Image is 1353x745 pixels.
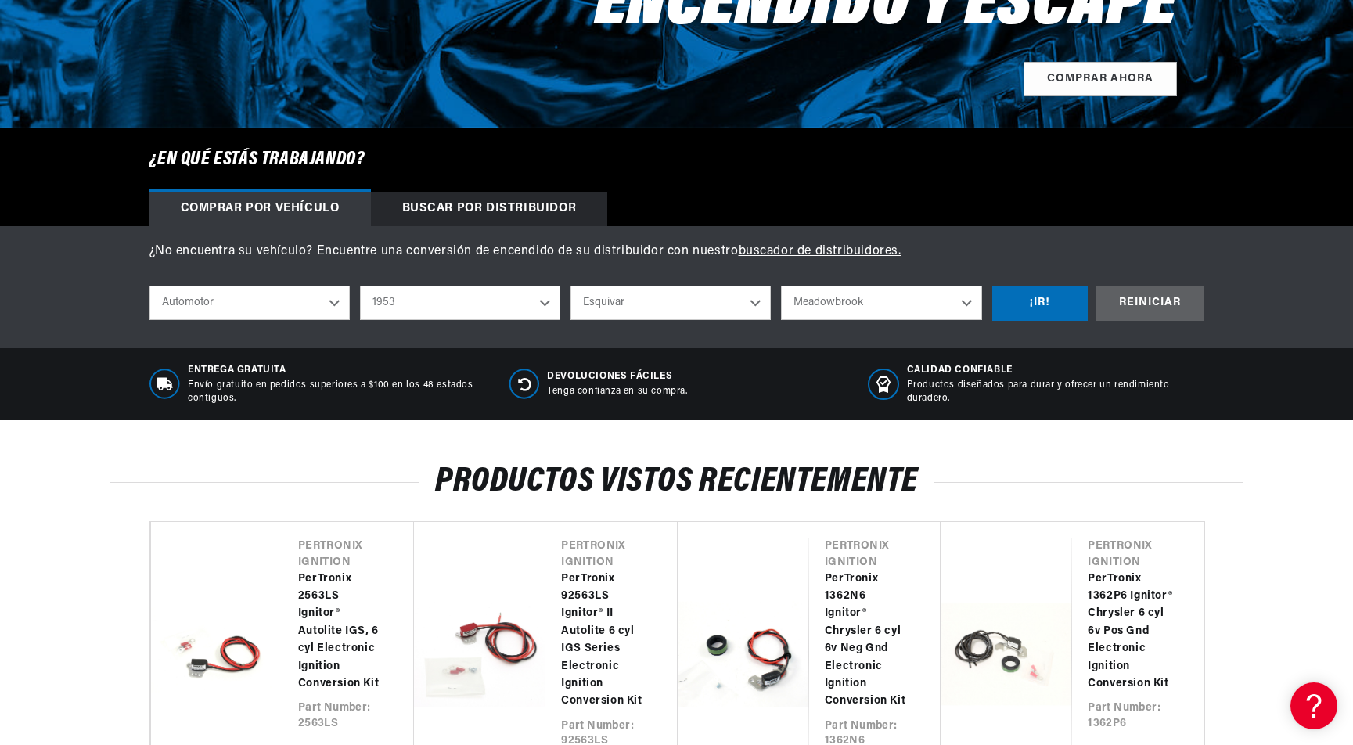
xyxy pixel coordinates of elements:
[907,380,1170,403] font: Productos diseñados para durar y ofrecer un rendimiento duradero.
[570,286,771,320] select: Hacer
[360,286,560,320] select: Año
[1096,286,1204,321] div: REINICIAR
[188,365,286,375] font: Entrega gratuita
[992,286,1088,321] div: ¡IR!
[781,286,981,320] select: Modelo
[188,380,473,403] font: Envío gratuito en pedidos superiores a $100 en los 48 estados contiguos.
[1088,570,1172,693] a: PerTronix 1362P6 Ignitor® Chrysler 6 cyl 6v Pos Gnd Electronic Ignition Conversion Kit
[435,464,918,499] font: Productos vistos recientemente
[402,203,577,214] font: Buscar por distribuidor
[561,570,646,711] a: PerTronix 92563LS Ignitor® II Autolite 6 cyl IGS Series Electronic Ignition Conversion Kit
[149,286,350,320] select: Tipo de viaje
[181,203,340,214] font: Comprar por vehículo
[298,570,383,693] a: PerTronix 2563LS Ignitor® Autolite IGS, 6 cyl Electronic Ignition Conversion Kit
[739,245,901,257] a: buscador de distribuidores.
[907,365,1013,375] font: CALIDAD CONFIABLE
[547,372,672,381] font: Devoluciones fáciles
[1024,62,1177,97] a: COMPRAR AHORA
[149,150,365,169] font: ¿En qué estás trabajando?
[149,245,739,257] font: ¿No encuentra su vehículo? Encuentre una conversión de encendido de su distribuidor con nuestro
[825,570,909,711] a: PerTronix 1362N6 Ignitor® Chrysler 6 cyl 6v Neg Gnd Electronic Ignition Conversion Kit
[547,387,687,396] font: Tenga confianza en su compra.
